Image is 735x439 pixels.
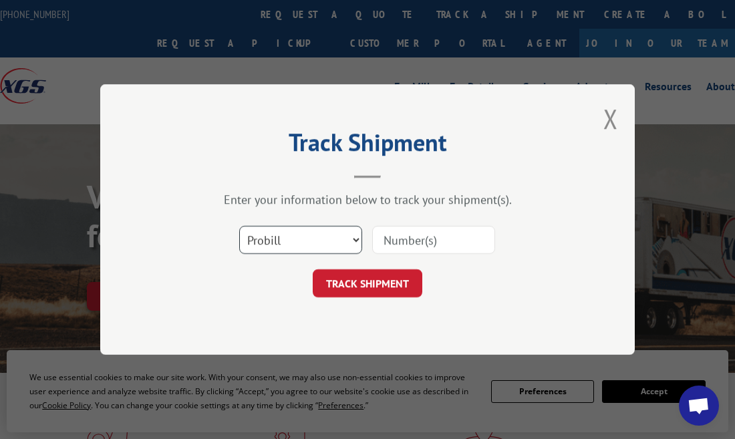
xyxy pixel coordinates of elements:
[679,386,719,426] a: Open chat
[372,226,495,254] input: Number(s)
[167,192,568,207] div: Enter your information below to track your shipment(s).
[603,101,618,136] button: Close modal
[313,269,422,297] button: TRACK SHIPMENT
[167,133,568,158] h2: Track Shipment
